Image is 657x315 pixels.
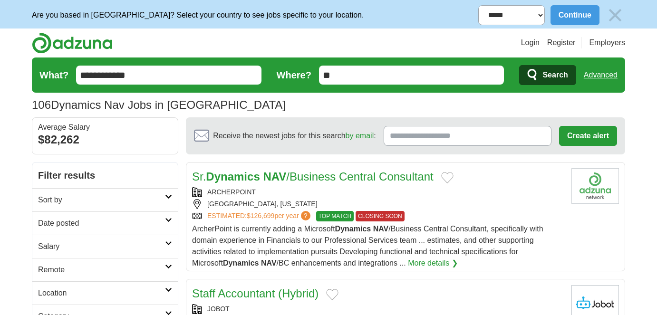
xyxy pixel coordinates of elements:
[32,98,286,111] h1: Dynamics Nav Jobs in [GEOGRAPHIC_DATA]
[207,305,230,313] a: JOBOT
[32,281,178,305] a: Location
[32,258,178,281] a: Remote
[207,211,312,221] a: ESTIMATED:$126,699per year?
[38,194,165,206] h2: Sort by
[408,258,458,269] a: More details ❯
[38,287,165,299] h2: Location
[605,5,625,25] img: icon_close_no_bg.svg
[326,289,338,300] button: Add to favorite jobs
[192,170,434,183] a: Sr.Dynamics NAV/Business Central Consultant
[542,66,568,85] span: Search
[301,211,310,220] span: ?
[547,37,576,48] a: Register
[38,241,165,252] h2: Salary
[192,199,564,209] div: [GEOGRAPHIC_DATA], [US_STATE]
[584,66,618,85] a: Advanced
[32,188,178,211] a: Sort by
[32,235,178,258] a: Salary
[192,287,319,300] a: Staff Accountant (Hybrid)
[521,37,540,48] a: Login
[559,126,617,146] button: Create alert
[589,37,625,48] a: Employers
[38,124,172,131] div: Average Salary
[192,225,543,267] span: ArcherPoint is currently adding a Microsoft /Business Central Consultant, specifically with domai...
[213,130,376,142] span: Receive the newest jobs for this search :
[335,225,371,233] strong: Dynamics
[373,225,389,233] strong: NAV
[223,259,259,267] strong: Dynamics
[38,264,165,276] h2: Remote
[32,10,364,21] p: Are you based in [GEOGRAPHIC_DATA]? Select your country to see jobs specific to your location.
[192,187,564,197] div: ARCHERPOINT
[38,218,165,229] h2: Date posted
[32,211,178,235] a: Date posted
[32,32,113,54] img: Adzuna logo
[346,132,374,140] a: by email
[38,131,172,148] div: $82,262
[32,162,178,188] h2: Filter results
[356,211,405,221] span: CLOSING SOON
[551,5,599,25] button: Continue
[32,96,51,114] span: 106
[206,170,260,183] strong: Dynamics
[39,68,68,82] label: What?
[441,172,454,183] button: Add to favorite jobs
[316,211,354,221] span: TOP MATCH
[277,68,311,82] label: Where?
[519,65,576,85] button: Search
[247,212,274,220] span: $126,699
[571,168,619,204] img: Company logo
[263,170,286,183] strong: NAV
[261,259,277,267] strong: NAV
